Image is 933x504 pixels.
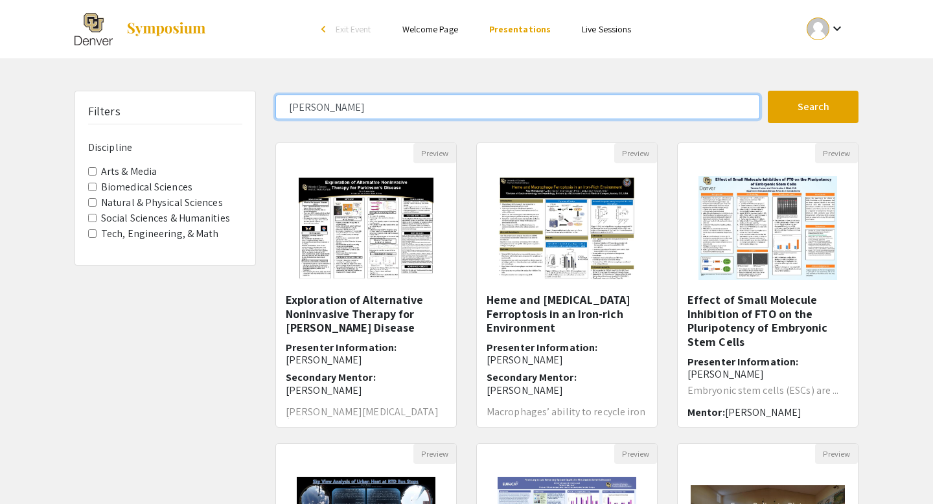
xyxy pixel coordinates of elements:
span: Macrophages’ ability to recycle iron is important in [GEOGRAPHIC_DATA]... [487,405,646,439]
h5: Filters [88,104,121,119]
button: Preview [815,143,858,163]
img: Symposium by ForagerOne [126,21,207,37]
button: Preview [413,143,456,163]
mat-icon: Expand account dropdown [829,21,845,36]
p: Embryonic stem cells (ESCs) are ... [687,385,848,396]
img: <p class="ql-align-center"><span style="color: black;">Effect of Small Molecule Inhibition of FTO... [685,163,849,293]
span: Secondary Mentor: [487,371,577,384]
label: Biomedical Sciences [101,179,192,195]
span: [PERSON_NAME] [687,367,764,381]
button: Expand account dropdown [793,14,858,43]
div: Open Presentation <p>Heme and Macrophage Ferroptosis in an Iron-rich Environment</p> [476,143,658,428]
span: [PERSON_NAME] [487,353,563,367]
a: The 2025 Research and Creative Activities Symposium (RaCAS) [75,13,207,45]
a: Presentations [489,23,551,35]
button: Preview [614,143,657,163]
button: Preview [614,444,657,464]
input: Search Keyword(s) Or Author(s) [275,95,760,119]
span: Mentor: [687,406,725,419]
img: The 2025 Research and Creative Activities Symposium (RaCAS) [75,13,113,45]
h5: Exploration of Alternative Noninvasive Therapy for [PERSON_NAME] Disease [286,293,446,335]
label: Social Sciences & Humanities [101,211,230,226]
div: Open Presentation <p class="ql-align-center"><strong style="color: black;">Exploration of Alterna... [275,143,457,428]
div: arrow_back_ios [321,25,329,33]
p: [PERSON_NAME][MEDICAL_DATA] (PD) is a pr... [286,407,446,428]
p: [PERSON_NAME] [286,384,446,396]
h6: Presenter Information: [487,341,647,366]
span: Exit Event [336,23,371,35]
label: Natural & Physical Sciences [101,195,223,211]
label: Arts & Media [101,164,157,179]
img: <p class="ql-align-center"><strong style="color: black;">Exploration of Alternative Noninvasive T... [286,163,446,293]
div: Open Presentation <p class="ql-align-center"><span style="color: black;">Effect of Small Molecule... [677,143,858,428]
h5: Heme and [MEDICAL_DATA] Ferroptosis in an Iron-rich Environment [487,293,647,335]
h5: Effect of Small Molecule Inhibition of FTO on the Pluripotency of Embryonic Stem Cells [687,293,848,349]
iframe: Chat [10,446,55,494]
h6: Discipline [88,141,242,154]
a: Welcome Page [402,23,458,35]
label: Tech, Engineering, & Math [101,226,219,242]
a: Live Sessions [582,23,631,35]
button: Preview [413,444,456,464]
span: Secondary Mentor: [286,371,376,384]
button: Preview [815,444,858,464]
span: [PERSON_NAME] [286,353,362,367]
img: <p>Heme and Macrophage Ferroptosis in an Iron-rich Environment</p> [485,163,649,293]
span: [PERSON_NAME] [725,406,801,419]
button: Search [768,91,858,123]
p: [PERSON_NAME] [487,384,647,396]
h6: Presenter Information: [286,341,446,366]
h6: Presenter Information: [687,356,848,380]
